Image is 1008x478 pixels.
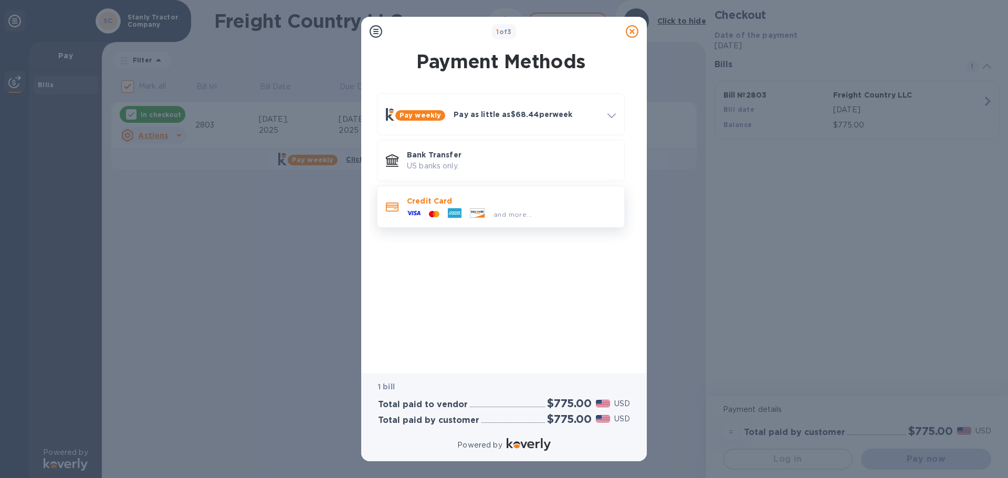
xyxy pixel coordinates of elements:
[493,210,532,218] span: and more...
[614,413,630,424] p: USD
[596,415,610,422] img: USD
[407,196,616,206] p: Credit Card
[407,150,616,160] p: Bank Transfer
[378,400,468,410] h3: Total paid to vendor
[378,416,479,426] h3: Total paid by customer
[375,50,627,72] h1: Payment Methods
[507,438,551,451] img: Logo
[547,397,592,410] h2: $775.00
[407,161,616,172] p: US banks only.
[457,440,502,451] p: Powered by
[496,28,512,36] b: of 3
[547,412,592,426] h2: $775.00
[614,398,630,409] p: USD
[454,109,599,120] p: Pay as little as $68.44 per week
[400,111,441,119] b: Pay weekly
[496,28,499,36] span: 1
[378,383,395,391] b: 1 bill
[596,400,610,407] img: USD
